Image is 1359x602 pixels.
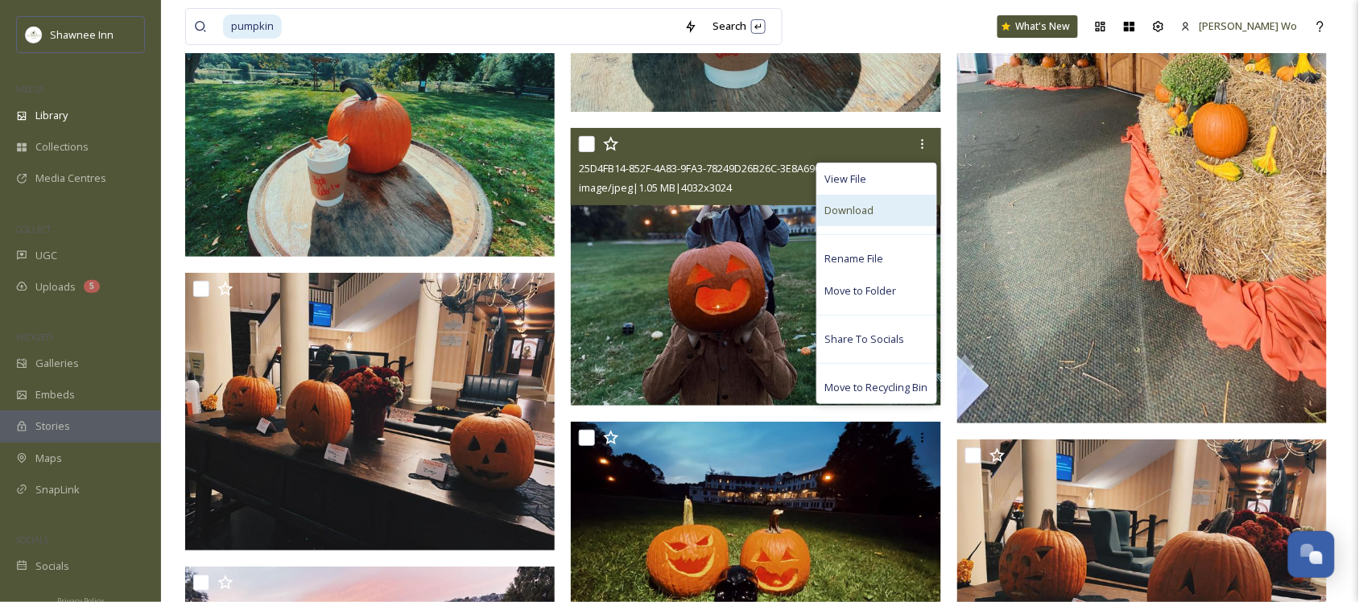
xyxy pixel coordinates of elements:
span: Download [825,203,874,218]
span: image/jpeg | 1.05 MB | 4032 x 3024 [579,180,732,195]
div: 5 [84,280,100,293]
span: COLLECT [16,223,51,235]
span: Library [35,108,68,123]
span: SOCIALS [16,534,48,546]
span: Collections [35,139,89,155]
a: [PERSON_NAME] Wo [1173,10,1306,42]
span: UGC [35,248,57,263]
span: 25D4FB14-852F-4A83-9FA3-78249D26B26C-3E8A6961-11FB-44CE-B33F-36E0E9CE54E2.JPG [579,160,995,175]
span: Embeds [35,387,75,402]
span: [PERSON_NAME] Wo [1200,19,1298,33]
span: Stories [35,419,70,434]
span: SnapLink [35,482,80,497]
img: shawnee-300x300.jpg [26,27,42,43]
div: Search [705,10,774,42]
img: 25D4FB14-852F-4A83-9FA3-78249D26B26C-3E8A6961-11FB-44CE-B33F-36E0E9CE54E2.JPG [571,128,941,406]
button: Open Chat [1288,531,1335,578]
span: Galleries [35,356,79,371]
span: MEDIA [16,83,44,95]
span: Share To Socials [825,332,905,347]
span: Maps [35,451,62,466]
span: pumpkin [223,14,282,38]
span: Move to Recycling Bin [825,380,928,395]
span: WIDGETS [16,331,53,343]
span: Uploads [35,279,76,295]
span: Media Centres [35,171,106,186]
a: What's New [998,15,1078,38]
span: Socials [35,559,69,574]
span: Shawnee Inn [50,27,114,42]
span: View File [825,171,867,187]
span: Rename File [825,251,884,266]
img: FF070CF5-02E9-486D-9A24-582C6376746C-FD220CFD-E998-4275-BEF3-D417AE25AF19.JPG [185,273,556,550]
span: Move to Folder [825,283,897,299]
